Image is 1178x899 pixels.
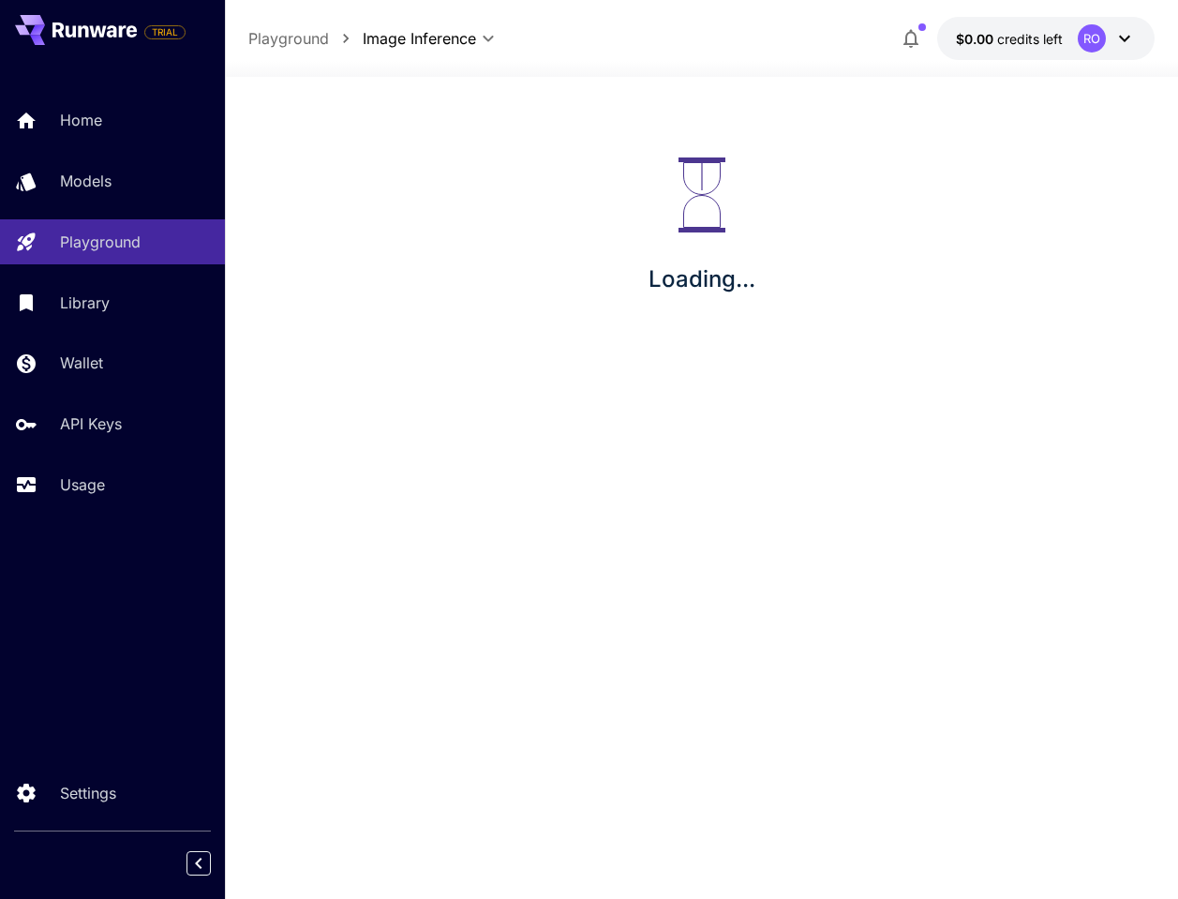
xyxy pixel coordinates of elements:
[201,847,225,880] div: Collapse sidebar
[60,170,112,192] p: Models
[60,782,116,804] p: Settings
[144,21,186,43] span: Add your payment card to enable full platform functionality.
[363,27,476,50] span: Image Inference
[60,473,105,496] p: Usage
[186,851,211,876] button: Collapse sidebar
[1078,24,1106,52] div: RO
[60,109,102,131] p: Home
[145,25,185,39] span: TRIAL
[649,262,755,296] p: Loading...
[937,17,1155,60] button: $0.00RO
[248,27,329,50] a: Playground
[60,292,110,314] p: Library
[248,27,363,50] nav: breadcrumb
[997,31,1063,47] span: credits left
[956,31,997,47] span: $0.00
[60,231,141,253] p: Playground
[956,29,1063,49] div: $0.00
[60,352,103,374] p: Wallet
[60,412,122,435] p: API Keys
